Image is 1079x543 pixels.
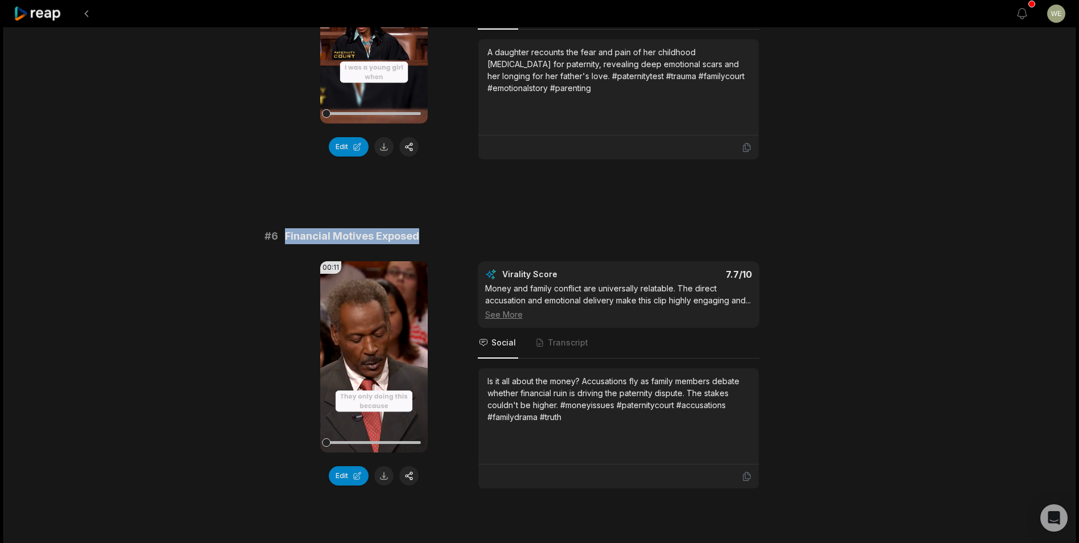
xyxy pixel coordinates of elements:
[487,375,750,423] div: Is it all about the money? Accusations fly as family members debate whether financial ruin is dri...
[485,308,752,320] div: See More
[329,466,369,486] button: Edit
[264,228,278,244] span: # 6
[285,228,419,244] span: Financial Motives Exposed
[1040,504,1068,532] div: Open Intercom Messenger
[487,46,750,94] div: A daughter recounts the fear and pain of her childhood [MEDICAL_DATA] for paternity, revealing de...
[502,269,625,280] div: Virality Score
[320,261,428,452] video: Your browser does not support mp4 format.
[630,269,752,280] div: 7.7 /10
[485,282,752,320] div: Money and family conflict are universally relatable. The direct accusation and emotional delivery...
[491,337,516,348] span: Social
[329,137,369,157] button: Edit
[478,328,759,359] nav: Tabs
[548,337,588,348] span: Transcript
